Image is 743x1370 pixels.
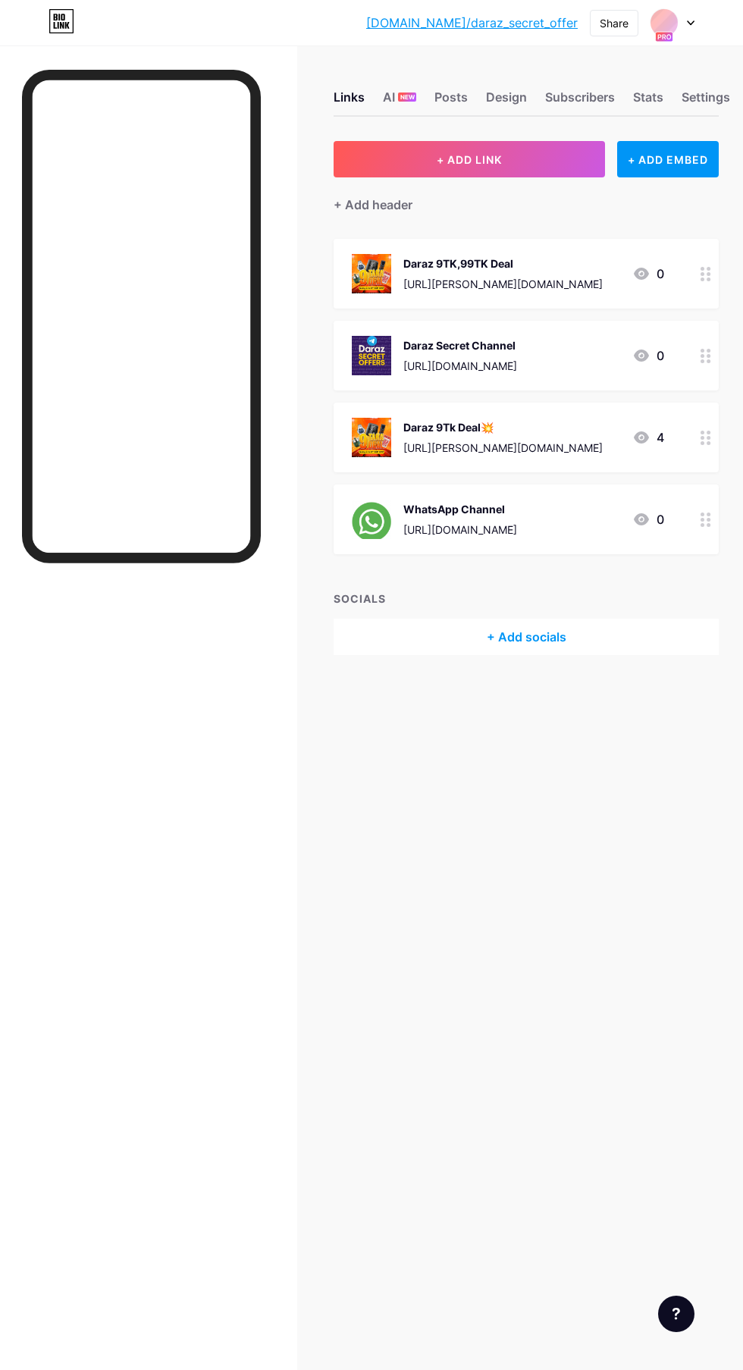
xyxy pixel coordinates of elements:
div: Daraz Secret Channel [403,337,517,353]
span: NEW [400,92,415,102]
div: Design [486,88,527,115]
div: [URL][PERSON_NAME][DOMAIN_NAME] [403,440,603,456]
div: Settings [682,88,730,115]
div: [URL][DOMAIN_NAME] [403,522,517,538]
img: Daraz 9Tk Deal💥 [352,418,391,457]
div: WhatsApp Channel [403,501,517,517]
div: 4 [632,428,664,447]
div: Posts [434,88,468,115]
div: + ADD EMBED [617,141,719,177]
div: Links [334,88,365,115]
div: AI [383,88,416,115]
div: Daraz 9Tk Deal💥 [403,419,603,435]
img: Daraz Secret Channel [352,336,391,375]
div: + Add header [334,196,412,214]
div: [URL][PERSON_NAME][DOMAIN_NAME] [403,276,603,292]
div: + Add socials [334,619,719,655]
img: Daraz 9TK,99TK Deal [352,254,391,293]
div: 0 [632,510,664,528]
div: SOCIALS [334,591,719,607]
div: 0 [632,265,664,283]
div: Subscribers [545,88,615,115]
button: + ADD LINK [334,141,605,177]
div: [URL][DOMAIN_NAME] [403,358,517,374]
div: Daraz 9TK,99TK Deal [403,256,603,271]
div: 0 [632,346,664,365]
img: WhatsApp Channel [352,500,391,539]
a: [DOMAIN_NAME]/daraz_secret_offer [366,14,578,32]
span: + ADD LINK [437,153,502,166]
div: Stats [633,88,663,115]
div: Share [600,15,629,31]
